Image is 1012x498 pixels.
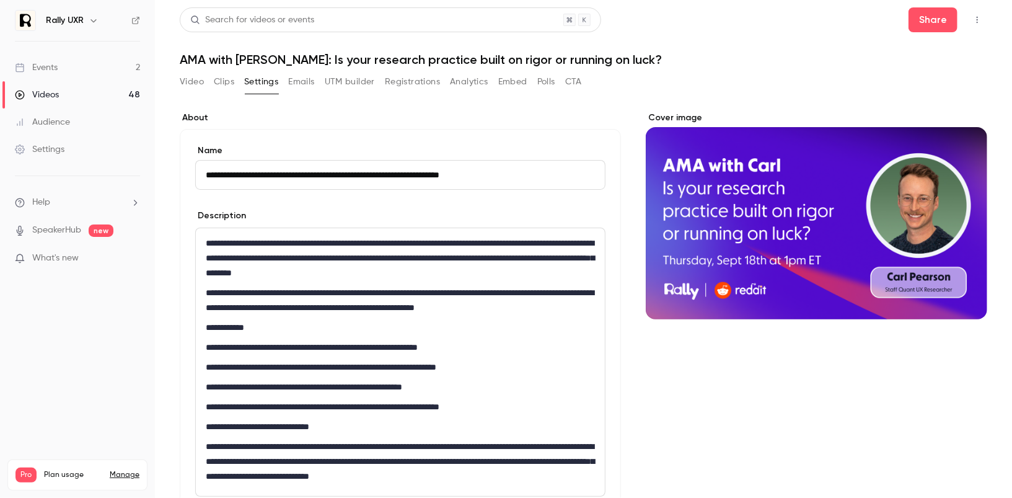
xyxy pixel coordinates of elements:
div: Events [15,61,58,74]
button: Polls [537,72,555,92]
div: editor [196,228,605,496]
button: Top Bar Actions [967,10,987,30]
div: Search for videos or events [190,14,314,27]
section: description [195,228,605,497]
label: About [180,112,621,124]
button: Embed [498,72,527,92]
button: Settings [244,72,278,92]
li: help-dropdown-opener [15,196,140,209]
button: Emails [288,72,314,92]
label: Description [195,210,246,222]
button: CTA [565,72,582,92]
span: What's new [32,252,79,265]
button: Share [909,7,957,32]
label: Name [195,145,605,157]
h6: Rally UXR [46,14,84,27]
h1: AMA with [PERSON_NAME]: Is your research practice built on rigor or running on luck? [180,52,987,67]
button: Clips [214,72,234,92]
span: Plan usage [44,470,102,480]
div: Videos [15,89,59,101]
iframe: Noticeable Trigger [125,253,140,264]
section: Cover image [646,112,987,319]
label: Cover image [646,112,987,124]
a: SpeakerHub [32,224,81,237]
span: Help [32,196,50,209]
div: Audience [15,116,70,128]
img: Rally UXR [15,11,35,30]
a: Manage [110,470,139,480]
span: new [89,225,113,237]
button: Registrations [385,72,440,92]
div: Settings [15,143,64,156]
span: Pro [15,468,37,482]
button: Analytics [450,72,488,92]
button: UTM builder [325,72,375,92]
button: Video [180,72,204,92]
